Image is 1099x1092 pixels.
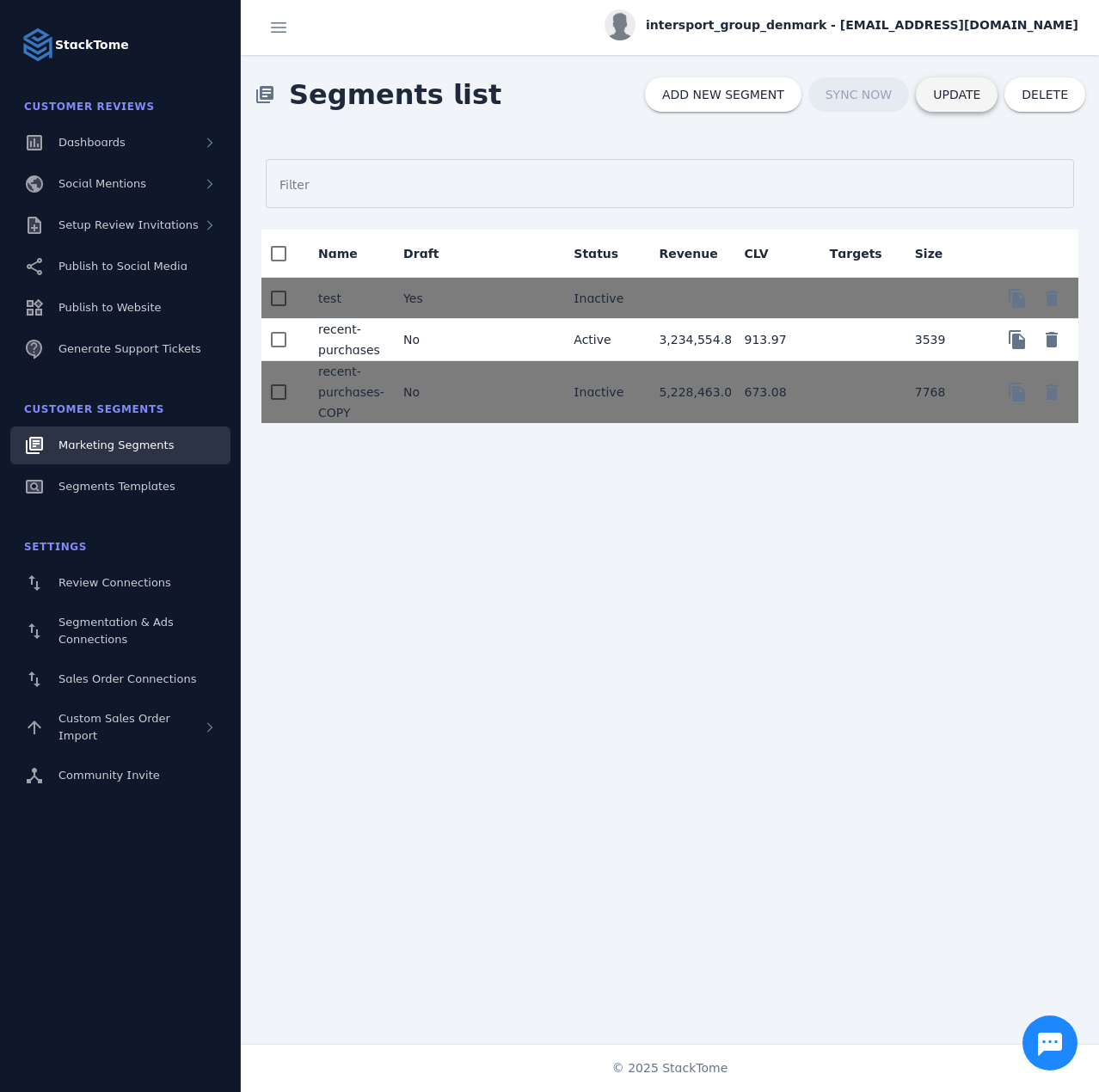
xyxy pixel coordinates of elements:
[10,248,230,285] a: Publish to Social Media
[318,245,373,262] div: Name
[58,439,174,451] span: Marketing Segments
[1000,375,1035,409] button: Copy
[58,672,196,685] span: Sales Order Connections
[58,177,146,190] span: Social Mentions
[58,342,201,355] span: Generate Support Tickets
[10,289,230,327] a: Publish to Website
[659,245,717,262] div: Revenue
[915,245,959,262] div: Size
[574,245,618,262] div: Status
[304,361,390,423] mat-cell: recent-purchases-COPY
[10,468,230,506] a: Segments Templates
[1004,77,1085,112] button: DELETE
[55,36,129,54] strong: StackTome
[560,278,645,319] mat-cell: Inactive
[1000,281,1035,316] button: Copy
[646,16,1078,34] span: intersport_group_denmark - [EMAIL_ADDRESS][DOMAIN_NAME]
[403,245,454,262] div: Draft
[1022,89,1068,101] span: DELETE
[58,218,199,231] span: Setup Review Invitations
[745,245,769,262] div: CLV
[1035,322,1069,357] button: Delete
[58,301,161,314] span: Publish to Website
[10,564,230,602] a: Review Connections
[901,319,986,361] mat-cell: 3539
[403,245,439,262] div: Draft
[933,89,980,101] span: UPDATE
[24,541,87,553] span: Settings
[915,245,943,262] div: Size
[58,712,170,742] span: Custom Sales Order Import
[574,245,634,262] div: Status
[279,178,310,192] mat-label: Filter
[10,426,230,464] a: Marketing Segments
[816,230,901,278] mat-header-cell: Targets
[304,278,390,319] mat-cell: test
[645,319,730,361] mat-cell: 3,234,554.80
[390,361,475,423] mat-cell: No
[58,136,126,149] span: Dashboards
[612,1059,728,1077] span: © 2025 StackTome
[1035,281,1069,316] button: Delete
[745,245,784,262] div: CLV
[10,660,230,698] a: Sales Order Connections
[24,101,155,113] span: Customer Reviews
[645,361,730,423] mat-cell: 5,228,463.00
[731,361,816,423] mat-cell: 673.08
[58,769,160,782] span: Community Invite
[1000,322,1035,357] button: Copy
[659,245,733,262] div: Revenue
[21,28,55,62] img: Logo image
[10,757,230,794] a: Community Invite
[24,403,164,415] span: Customer Segments
[318,245,358,262] div: Name
[605,9,1078,40] button: intersport_group_denmark - [EMAIL_ADDRESS][DOMAIN_NAME]
[1035,375,1069,409] button: Delete
[255,84,275,105] mat-icon: library_books
[560,361,645,423] mat-cell: Inactive
[560,319,645,361] mat-cell: Active
[390,278,475,319] mat-cell: Yes
[275,60,515,129] span: Segments list
[10,605,230,657] a: Segmentation & Ads Connections
[304,319,390,361] mat-cell: recent-purchases
[58,480,175,493] span: Segments Templates
[605,9,635,40] img: profile.jpg
[58,616,174,646] span: Segmentation & Ads Connections
[916,77,998,112] button: UPDATE
[58,260,187,273] span: Publish to Social Media
[662,89,784,101] span: ADD NEW SEGMENT
[645,77,801,112] button: ADD NEW SEGMENT
[58,576,171,589] span: Review Connections
[10,330,230,368] a: Generate Support Tickets
[731,319,816,361] mat-cell: 913.97
[901,361,986,423] mat-cell: 7768
[390,319,475,361] mat-cell: No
